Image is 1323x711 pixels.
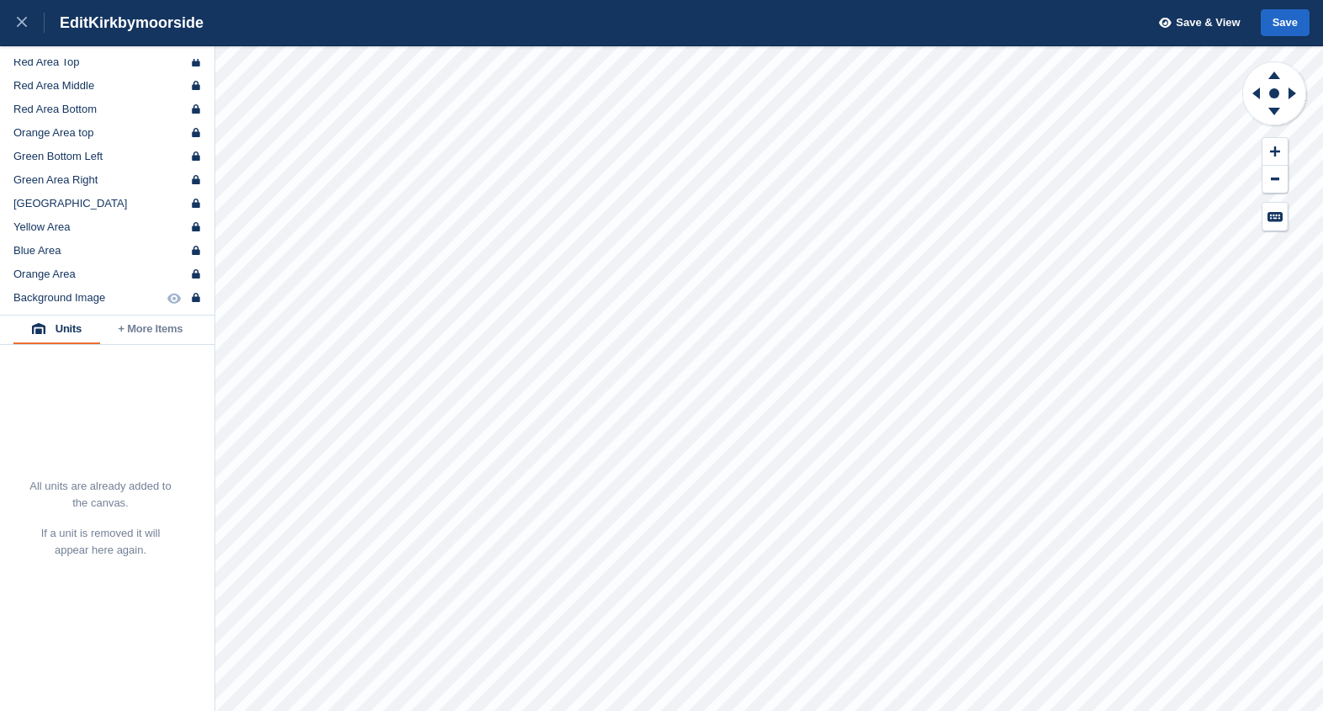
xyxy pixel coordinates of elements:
[1262,138,1288,166] button: Zoom In
[29,525,172,559] p: If a unit is removed it will appear here again.
[1150,9,1241,37] button: Save & View
[1262,166,1288,194] button: Zoom Out
[13,291,105,305] div: Background Image
[13,268,76,281] div: Orange Area
[1262,203,1288,231] button: Keyboard Shortcuts
[29,478,172,512] p: All units are already added to the canvas.
[13,197,127,210] div: [GEOGRAPHIC_DATA]
[13,150,103,163] div: Green Bottom Left
[13,244,61,257] div: Blue Area
[13,220,70,234] div: Yellow Area
[1261,9,1310,37] button: Save
[100,316,201,344] button: + More Items
[1176,14,1240,31] span: Save & View
[13,79,94,93] div: Red Area Middle
[13,103,97,116] div: Red Area Bottom
[13,126,93,140] div: Orange Area top
[13,173,98,187] div: Green Area Right
[45,13,204,33] div: Edit Kirkbymoorside
[13,56,80,69] div: Red Area Top
[13,316,100,344] button: Units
